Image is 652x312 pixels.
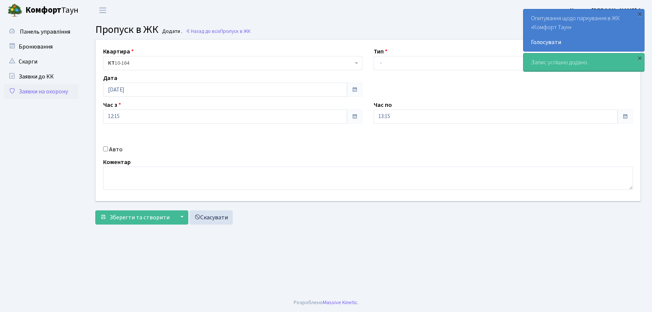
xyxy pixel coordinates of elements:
[636,54,643,62] div: ×
[531,38,637,47] a: Голосувати
[161,28,182,35] small: Додати .
[4,24,78,39] a: Панель управління
[570,6,643,15] a: Цитрус [PERSON_NAME] А.
[523,9,644,51] div: Опитування щодо паркування в ЖК «Комфорт Таун»
[20,28,70,36] span: Панель управління
[220,28,251,35] span: Пропуск в ЖК
[103,74,117,83] label: Дата
[103,47,134,56] label: Квартира
[93,4,112,16] button: Переключити навігацію
[108,59,115,67] b: КТ
[109,213,170,222] span: Зберегти та створити
[523,53,644,71] div: Запис успішно додано.
[4,84,78,99] a: Заявки на охорону
[108,59,353,67] span: <b>КТ</b>&nbsp;&nbsp;&nbsp;&nbsp;10-164
[636,10,643,18] div: ×
[4,39,78,54] a: Бронювання
[323,299,358,306] a: Massive Kinetic
[294,299,359,307] div: Розроблено .
[7,3,22,18] img: logo.png
[374,47,387,56] label: Тип
[103,101,121,109] label: Час з
[186,28,251,35] a: Назад до всіхПропуск в ЖК
[4,69,78,84] a: Заявки до КК
[374,101,392,109] label: Час по
[25,4,78,17] span: Таун
[103,56,362,70] span: <b>КТ</b>&nbsp;&nbsp;&nbsp;&nbsp;10-164
[189,210,233,225] a: Скасувати
[95,22,158,37] span: Пропуск в ЖК
[103,158,131,167] label: Коментар
[4,54,78,69] a: Скарги
[25,4,61,16] b: Комфорт
[95,210,174,225] button: Зберегти та створити
[109,145,123,154] label: Авто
